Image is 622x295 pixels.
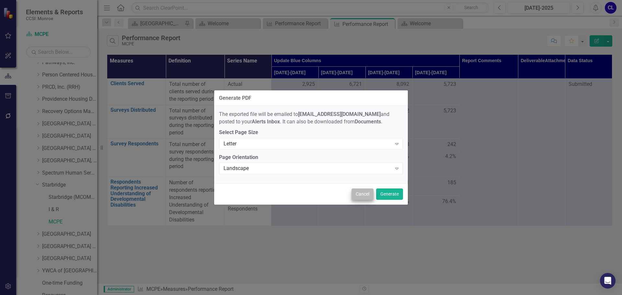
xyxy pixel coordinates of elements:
div: Open Intercom Messenger [600,273,616,289]
div: Landscape [224,165,392,172]
strong: Alerts Inbox [252,119,280,125]
button: Cancel [351,188,374,200]
label: Select Page Size [219,129,403,136]
div: Generate PDF [219,95,251,101]
label: Page Orientation [219,154,403,161]
button: Generate [376,188,403,200]
strong: Documents [355,119,381,125]
div: Letter [224,140,392,147]
strong: [EMAIL_ADDRESS][DOMAIN_NAME] [298,111,381,117]
span: The exported file will be emailed to and posted to your . It can also be downloaded from . [219,111,389,125]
